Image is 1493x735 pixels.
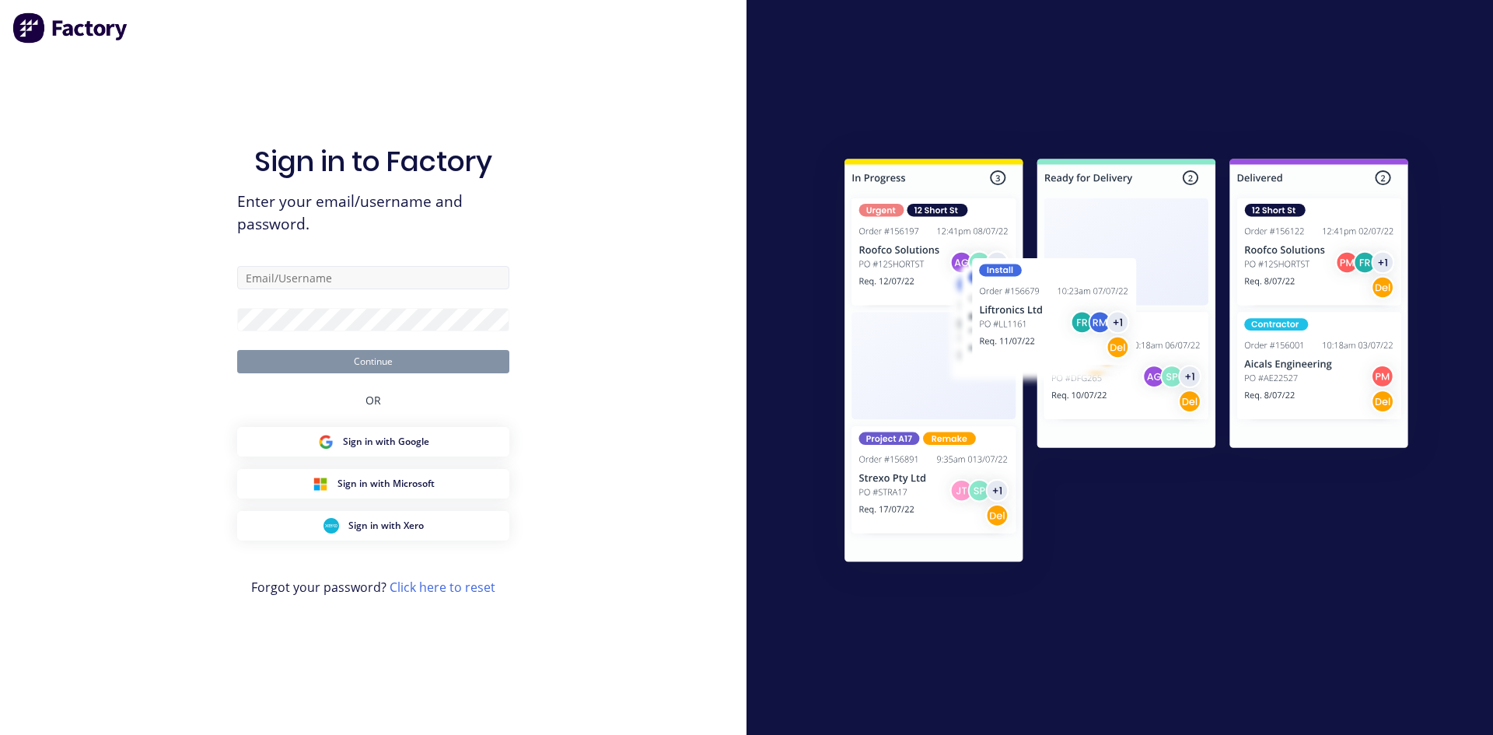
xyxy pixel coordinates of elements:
h1: Sign in to Factory [254,145,492,178]
img: Xero Sign in [323,518,339,534]
span: Sign in with Microsoft [337,477,435,491]
button: Microsoft Sign inSign in with Microsoft [237,469,509,499]
div: OR [365,373,381,427]
span: Enter your email/username and password. [237,191,509,236]
img: Microsoft Sign in [313,476,328,492]
button: Google Sign inSign in with Google [237,427,509,457]
img: Google Sign in [318,434,334,450]
img: Sign in [810,128,1442,599]
span: Sign in with Xero [348,519,424,533]
button: Xero Sign inSign in with Xero [237,511,509,541]
span: Forgot your password? [251,578,495,597]
img: Factory [12,12,129,44]
span: Sign in with Google [343,435,429,449]
input: Email/Username [237,266,509,289]
a: Click here to reset [390,579,495,596]
button: Continue [237,350,509,373]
